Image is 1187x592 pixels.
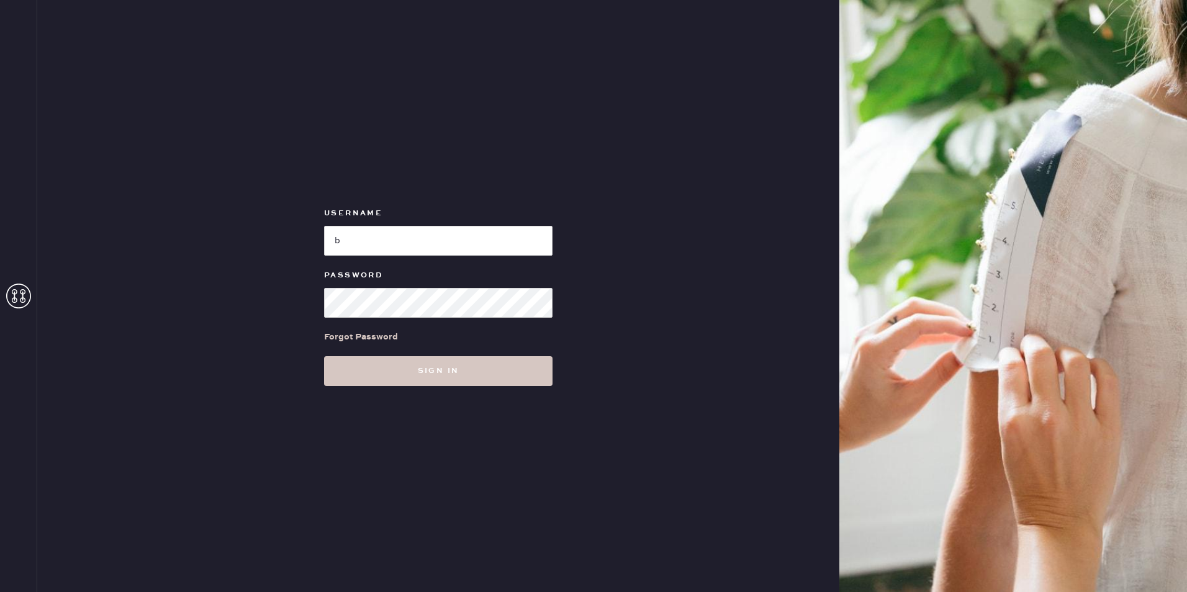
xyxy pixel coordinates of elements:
div: Forgot Password [324,330,398,344]
label: Password [324,268,553,283]
button: Sign in [324,356,553,386]
a: Forgot Password [324,318,398,356]
input: e.g. john@doe.com [324,226,553,256]
label: Username [324,206,553,221]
